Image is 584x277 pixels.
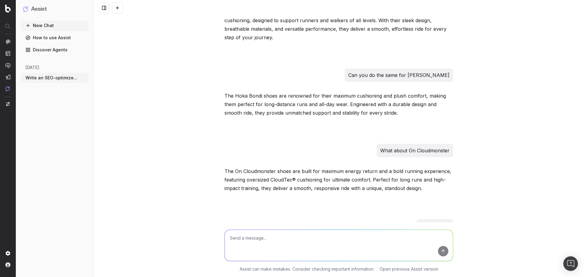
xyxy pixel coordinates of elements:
[23,6,29,12] img: Assist
[380,266,438,272] a: Open previous Assist version
[23,5,86,13] button: Assist
[240,266,374,272] p: Assist can make mistakes. Consider checking important information.
[420,222,450,230] p: Cloudrunner
[21,21,89,30] button: New Chat
[5,74,10,79] img: Studio
[21,73,89,83] button: Write an SEO-optimized article about Hok
[26,64,39,71] span: [DATE]
[224,92,453,117] p: The Hoka Bondi shoes are renowned for their maximum cushioning and plush comfort, making them per...
[5,39,10,44] img: Analytics
[5,251,10,256] img: Setting
[21,33,89,43] a: How to use Assist
[6,102,10,106] img: Switch project
[224,8,453,42] p: The Hoka [PERSON_NAME] shoes are the ultimate blend of lightweight comfort and exceptional cushio...
[563,256,578,271] div: Open Intercom Messenger
[348,71,450,79] p: Can you do the same for [PERSON_NAME]
[380,146,450,155] p: What about On Cloudmonster
[26,75,79,81] span: Write an SEO-optimized article about Hok
[31,5,47,13] h1: Assist
[5,51,10,56] img: Intelligence
[5,86,10,91] img: Assist
[5,5,11,12] img: Botify logo
[5,262,10,267] img: My account
[5,63,10,68] img: Activation
[224,167,453,192] p: The On Cloudmonster shoes are built for maximum energy return and a bold running experience, feat...
[21,45,89,55] a: Discover Agents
